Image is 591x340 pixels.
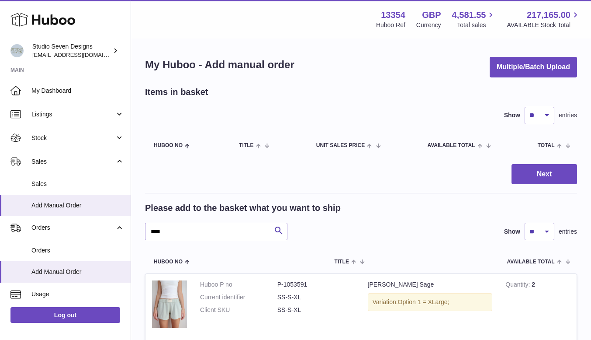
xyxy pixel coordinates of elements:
td: [PERSON_NAME] Sage [361,274,499,336]
h2: Please add to the basket what you want to ship [145,202,341,214]
span: Title [335,259,349,265]
span: Orders [31,224,115,232]
span: Orders [31,246,124,255]
a: 4,581.55 Total sales [452,9,496,29]
div: Variation: [368,293,493,311]
div: Huboo Ref [376,21,405,29]
div: Currency [416,21,441,29]
span: Huboo no [154,143,183,148]
strong: 13354 [381,9,405,21]
span: AVAILABLE Total [427,143,475,148]
dt: Huboo P no [200,280,277,289]
span: entries [559,111,577,119]
span: Option 1 = XLarge; [398,298,449,305]
td: 2 [499,274,577,336]
button: Multiple/Batch Upload [490,57,577,77]
span: Listings [31,110,115,119]
span: Total sales [457,21,496,29]
span: Huboo no [154,259,183,265]
strong: GBP [422,9,441,21]
span: Add Manual Order [31,201,124,210]
img: contact.studiosevendesigns@gmail.com [10,44,24,57]
a: Log out [10,307,120,323]
span: entries [559,228,577,236]
h2: Items in basket [145,86,208,98]
label: Show [504,228,520,236]
button: Next [512,164,577,185]
span: 217,165.00 [527,9,570,21]
img: Sophia Shorts Sage [152,280,187,327]
span: Add Manual Order [31,268,124,276]
dt: Current identifier [200,293,277,301]
span: [EMAIL_ADDRESS][DOMAIN_NAME] [32,51,128,58]
span: My Dashboard [31,87,124,95]
span: Unit Sales Price [316,143,365,148]
div: Studio Seven Designs [32,42,111,59]
strong: Quantity [505,281,532,290]
span: AVAILABLE Total [507,259,555,265]
span: Stock [31,134,115,142]
span: Sales [31,158,115,166]
span: AVAILABLE Stock Total [507,21,581,29]
span: Sales [31,180,124,188]
a: 217,165.00 AVAILABLE Stock Total [507,9,581,29]
span: Total [538,143,555,148]
span: 4,581.55 [452,9,486,21]
dd: SS-S-XL [277,293,355,301]
dd: P-1053591 [277,280,355,289]
dt: Client SKU [200,306,277,314]
h1: My Huboo - Add manual order [145,58,294,72]
span: Usage [31,290,124,298]
label: Show [504,111,520,119]
span: Title [239,143,253,148]
dd: SS-S-XL [277,306,355,314]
